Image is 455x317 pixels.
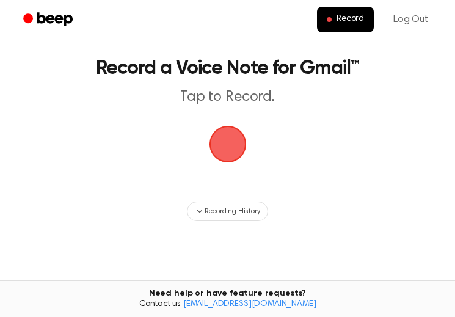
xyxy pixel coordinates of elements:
[337,14,364,25] span: Record
[15,8,84,32] a: Beep
[183,300,316,308] a: [EMAIL_ADDRESS][DOMAIN_NAME]
[317,7,374,32] button: Record
[205,206,260,217] span: Recording History
[209,126,246,162] button: Beep Logo
[27,88,428,106] p: Tap to Record.
[187,202,268,221] button: Recording History
[381,5,440,34] a: Log Out
[7,299,448,310] span: Contact us
[27,59,428,78] h1: Record a Voice Note for Gmail™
